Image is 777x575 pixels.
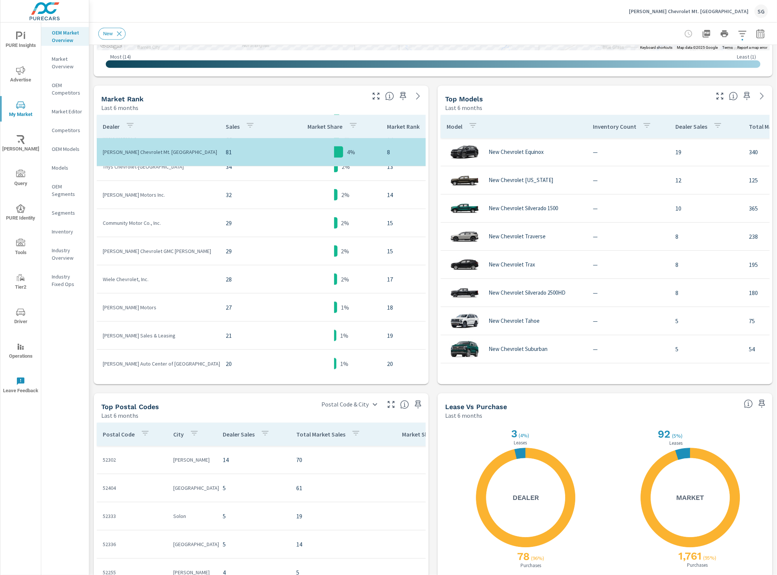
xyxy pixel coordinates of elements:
[103,332,214,339] p: [PERSON_NAME] Sales & Leasing
[675,345,737,354] p: 5
[226,162,281,171] p: 34
[52,55,83,70] p: Market Overview
[489,289,565,296] p: New Chevrolet Silverado 2500HD
[103,512,161,520] p: 52333
[397,90,409,102] span: Save this to your personalized report
[52,164,83,172] p: Models
[675,123,707,130] p: Dealer Sales
[675,316,737,325] p: 5
[668,441,684,446] p: Leases
[226,218,281,227] p: 29
[512,440,528,445] p: Leases
[3,135,39,154] span: [PERSON_NAME]
[41,226,89,237] div: Inventory
[103,148,214,156] p: [PERSON_NAME] Chevrolet Mt. [GEOGRAPHIC_DATA]
[41,245,89,263] div: Industry Overview
[296,512,376,521] p: 19
[3,342,39,361] span: Operations
[450,366,480,388] img: glamour
[387,303,449,312] p: 18
[519,563,543,568] p: Purchases
[52,108,83,115] p: Market Editor
[593,232,663,241] p: —
[675,288,737,297] p: 8
[722,45,733,50] a: Terms (opens in new tab)
[675,232,737,241] p: 8
[340,359,348,368] p: 1%
[110,53,131,60] p: Most ( 14 )
[223,512,284,521] p: 5
[387,359,449,368] p: 20
[640,45,672,50] button: Keyboard shortcuts
[3,377,39,395] span: Leave Feedback
[450,281,480,304] img: glamour
[387,148,449,157] p: 8
[675,204,737,213] p: 10
[3,239,39,257] span: Tools
[729,92,738,101] span: Find the biggest opportunities within your model lineup nationwide. [Source: Market registration ...
[370,90,382,102] button: Make Fullscreen
[445,411,482,420] p: Last 6 months
[347,148,355,157] p: 4%
[103,540,161,548] p: 52336
[223,430,255,438] p: Dealer Sales
[593,204,663,213] p: —
[226,247,281,256] p: 29
[173,430,184,438] p: City
[41,125,89,136] div: Competitors
[103,123,120,130] p: Dealer
[510,427,517,440] h2: 3
[519,432,531,439] p: ( 4% )
[703,555,718,561] p: ( 95% )
[387,162,449,171] p: 13
[52,126,83,134] p: Competitors
[699,26,714,41] button: "Export Report to PDF"
[341,247,349,256] p: 2%
[41,106,89,117] div: Market Editor
[400,400,409,409] span: Top Postal Codes shows you how you rank, in terms of sales, to other dealerships in your market. ...
[676,494,704,502] h5: Market
[226,303,281,312] p: 27
[341,275,349,284] p: 2%
[714,90,726,102] button: Make Fullscreen
[103,456,161,464] p: 52302
[593,288,663,297] p: —
[103,247,214,255] p: [PERSON_NAME] Chevrolet GMC [PERSON_NAME]
[226,275,281,284] p: 28
[341,218,349,227] p: 2%
[489,261,535,268] p: New Chevrolet Trax
[99,41,123,50] a: Open this area in Google Maps (opens a new window)
[489,346,547,352] p: New Chevrolet Suburban
[450,253,480,276] img: glamour
[3,170,39,188] span: Query
[756,398,768,410] span: Save this to your personalized report
[593,123,636,130] p: Inventory Count
[737,53,756,60] p: Least ( 1 )
[387,190,449,199] p: 14
[385,399,397,411] button: Make Fullscreen
[296,483,376,492] p: 61
[450,141,480,163] img: glamour
[450,225,480,248] img: glamour
[387,218,449,227] p: 15
[52,209,83,217] p: Segments
[342,162,350,171] p: 2%
[593,345,663,354] p: —
[531,555,546,562] p: ( 96% )
[3,66,39,84] span: Advertise
[52,273,83,288] p: Industry Fixed Ops
[226,331,281,340] p: 21
[52,228,83,235] p: Inventory
[489,177,553,184] p: New Chevrolet [US_STATE]
[686,563,709,568] p: Purchases
[593,316,663,325] p: —
[412,399,424,411] span: Save this to your personalized report
[744,399,753,408] span: Understand how shoppers are deciding to purchase vehicles. Sales data is based off market registr...
[489,318,540,324] p: New Chevrolet Tahoe
[226,190,281,199] p: 32
[41,207,89,218] div: Segments
[593,148,663,157] p: —
[450,310,480,332] img: glamour
[103,430,135,438] p: Postal Code
[447,123,462,130] p: Model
